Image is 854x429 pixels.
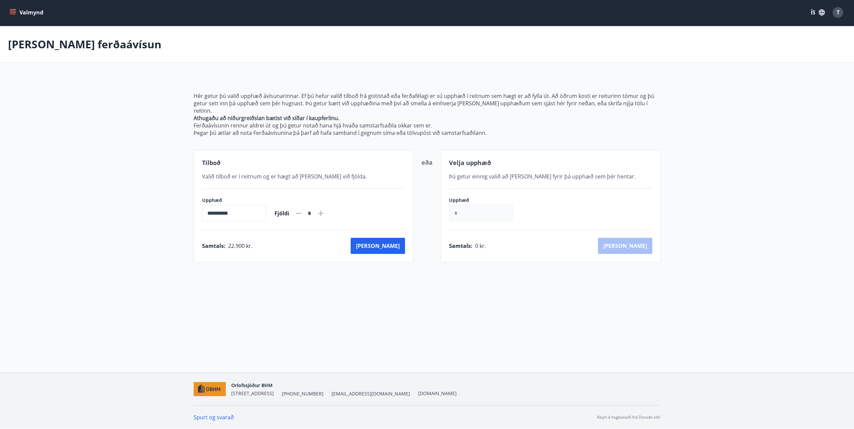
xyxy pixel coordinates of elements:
span: Samtals : [449,242,472,250]
button: [PERSON_NAME] [351,238,405,254]
span: 22.900 kr. [228,242,252,250]
button: ÍS [807,6,828,18]
button: T [830,4,846,20]
span: Valið tilboð er í reitnum og er hægt að [PERSON_NAME] við fjölda. [202,173,367,180]
a: [DOMAIN_NAME] [418,390,457,396]
span: 0 kr. [475,242,486,250]
span: Velja upphæð [449,159,491,167]
p: Hér getur þú valið upphæð ávísunarinnar. Ef þú hefur valið tilboð frá gististað eða ferðafélagi e... [194,92,661,114]
strong: Athugaðu að niðurgreiðslan bætist við síðar í kaupferlinu. [194,114,339,122]
span: Fjöldi [274,210,289,217]
img: c7HIBRK87IHNqKbXD1qOiSZFdQtg2UzkX3TnRQ1O.png [194,382,226,396]
span: T [837,9,840,16]
p: Keyrt á hugbúnaði frá Dorado ehf. [597,414,661,420]
label: Upphæð [449,197,520,204]
span: Tilboð [202,159,220,167]
p: Þegar þú ætlar að nota Ferðaávísunina þá þarf að hafa samband í gegnum síma eða tölvupóst við sam... [194,129,661,137]
span: [STREET_ADDRESS] [231,390,274,396]
button: menu [8,6,46,18]
p: Ferðaávísunin rennur aldrei út og þú getur notað hana hjá hvaða samstarfsaðila okkar sem er. [194,122,661,129]
span: Orlofssjóður BHM [231,382,272,388]
span: Samtals : [202,242,225,250]
span: [EMAIL_ADDRESS][DOMAIN_NAME] [332,390,410,397]
span: [PHONE_NUMBER] [282,390,323,397]
p: [PERSON_NAME] ferðaávísun [8,37,161,52]
span: Þú getur einnig valið að [PERSON_NAME] fyrir þá upphæð sem þér hentar. [449,173,636,180]
a: Spurt og svarað [194,414,234,421]
label: Upphæð [202,197,266,204]
span: eða [421,158,433,166]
